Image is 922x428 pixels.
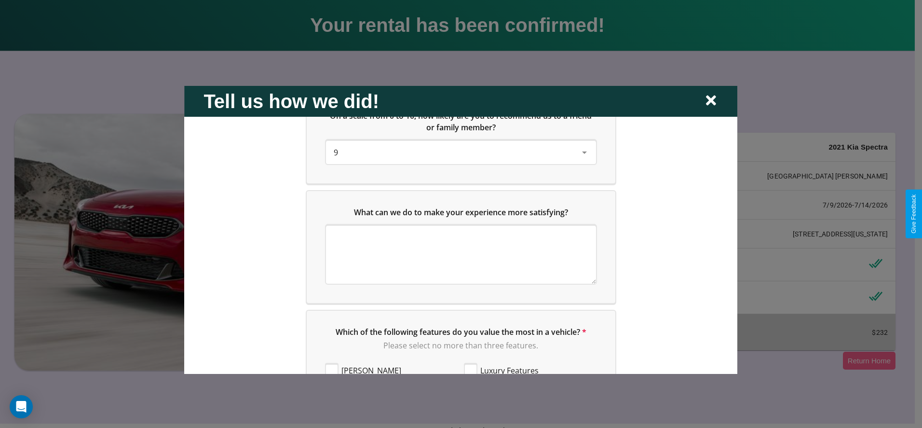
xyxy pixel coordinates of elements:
[307,94,615,183] div: On a scale from 0 to 10, how likely are you to recommend us to a friend or family member?
[203,90,379,112] h2: Tell us how we did!
[480,364,539,376] span: Luxury Features
[354,207,568,217] span: What can we do to make your experience more satisfying?
[326,140,596,164] div: On a scale from 0 to 10, how likely are you to recommend us to a friend or family member?
[336,326,580,337] span: Which of the following features do you value the most in a vehicle?
[10,395,33,418] div: Open Intercom Messenger
[334,147,338,157] span: 9
[341,364,401,376] span: [PERSON_NAME]
[326,110,596,133] h5: On a scale from 0 to 10, how likely are you to recommend us to a friend or family member?
[910,194,917,234] div: Give Feedback
[384,340,539,350] span: Please select no more than three features.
